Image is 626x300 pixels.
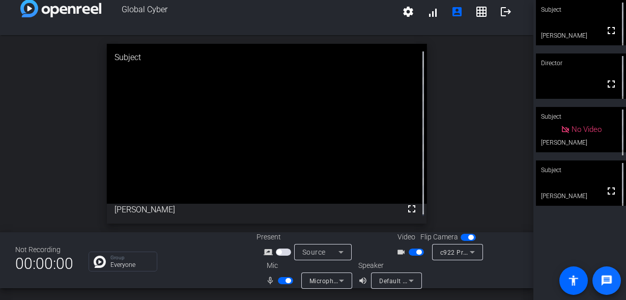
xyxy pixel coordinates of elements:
span: c922 Pro Stream Webcam (046d:085c) [440,248,556,256]
p: Everyone [110,262,152,268]
span: Flip Camera [420,232,458,242]
mat-icon: settings [402,6,414,18]
span: Video [397,232,415,242]
mat-icon: fullscreen [406,203,418,215]
span: Source [302,248,326,256]
mat-icon: volume_up [358,275,371,287]
div: Present [257,232,358,242]
span: Microphone Array (2- Intel® Smart Sound Technology for Digital Microphones) [309,277,543,285]
p: Group [110,255,152,260]
div: Speaker [358,260,419,271]
div: Subject [536,107,626,126]
div: Mic [257,260,358,271]
span: No Video [572,125,602,134]
span: 00:00:00 [15,251,73,276]
mat-icon: logout [500,6,512,18]
div: Subject [536,160,626,180]
mat-icon: fullscreen [605,185,617,197]
span: Default - Speakers (2- Realtek(R) Audio) [379,277,496,285]
mat-icon: mic_none [266,275,278,287]
mat-icon: fullscreen [605,24,617,37]
img: Chat Icon [94,256,106,268]
mat-icon: message [601,275,613,287]
mat-icon: screen_share_outline [264,246,276,258]
mat-icon: fullscreen [605,78,617,90]
div: Director [536,53,626,73]
div: Subject [107,44,427,71]
mat-icon: account_box [451,6,463,18]
mat-icon: grid_on [475,6,488,18]
mat-icon: accessibility [567,275,580,287]
mat-icon: videocam_outline [396,246,409,258]
div: Not Recording [15,244,73,255]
